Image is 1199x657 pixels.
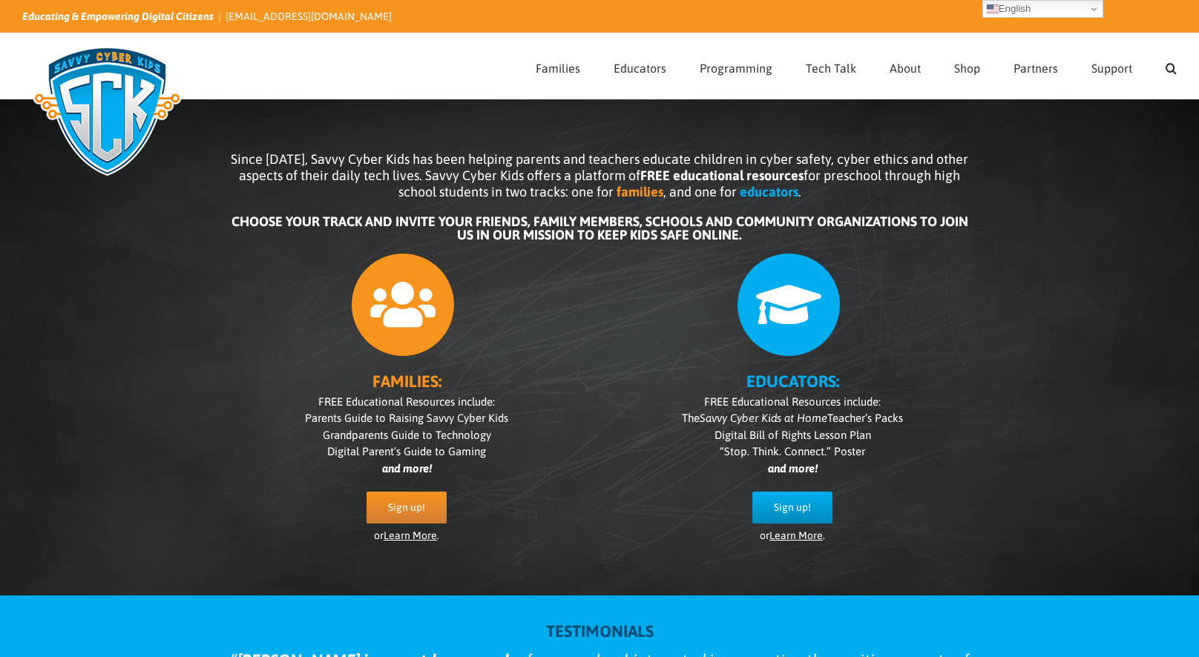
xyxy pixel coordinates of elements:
span: Educators [614,62,666,74]
span: About [890,62,921,74]
img: en [987,3,999,15]
b: educators [740,184,798,199]
span: Families [536,62,580,74]
i: and more! [382,462,432,475]
span: Digital Parent’s Guide to Gaming [327,445,486,458]
span: Partners [1014,62,1058,74]
i: Savvy Cyber Kids at Home [700,412,827,424]
b: CHOOSE YOUR TRACK AND INVITE YOUR FRIENDS, FAMILY MEMBERS, SCHOOLS AND COMMUNITY ORGANIZATIONS TO... [231,214,968,242]
b: families [617,184,663,199]
span: or . [760,529,825,541]
span: Sign up! [388,501,425,514]
span: Grandparents Guide to Technology [323,429,491,441]
a: Families [536,33,580,99]
a: Support [1091,33,1132,99]
a: [EMAIL_ADDRESS][DOMAIN_NAME] [226,10,392,22]
a: Sign up! [367,492,447,524]
span: Sign up! [774,501,811,514]
a: About [890,33,921,99]
span: Since [DATE], Savvy Cyber Kids has been helping parents and teachers educate children in cyber sa... [231,151,968,199]
span: “Stop. Think. Connect.” Poster [720,445,865,458]
span: Tech Talk [806,62,856,74]
a: Educators [614,33,666,99]
span: FREE Educational Resources include: [318,395,495,408]
a: Sign up! [752,492,832,524]
span: FREE Educational Resources include: [704,395,881,408]
span: Support [1091,62,1132,74]
span: Shop [954,62,980,74]
i: Educating & Empowering Digital Citizens [22,10,214,22]
b: EDUCATORS: [746,372,839,391]
span: Digital Bill of Rights Lesson Plan [715,429,871,441]
i: and more! [768,462,818,475]
a: Tech Talk [806,33,856,99]
span: , and one for [663,184,737,199]
nav: Main Menu [536,33,1177,99]
b: FAMILIES: [372,372,441,391]
b: FREE educational resources [640,168,804,183]
span: Programming [700,62,772,74]
a: Search [1166,33,1177,99]
a: Learn More [384,529,437,541]
a: Programming [700,33,772,99]
span: Parents Guide to Raising Savvy Cyber Kids [305,412,508,424]
img: Savvy Cyber Kids Logo [22,37,192,185]
strong: TESTIMONIALS [546,621,654,641]
span: The Teacher’s Packs [682,412,903,424]
a: Partners [1014,33,1058,99]
span: . [798,184,801,199]
span: or . [374,529,439,541]
a: Learn More [769,529,823,541]
a: Shop [954,33,980,99]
